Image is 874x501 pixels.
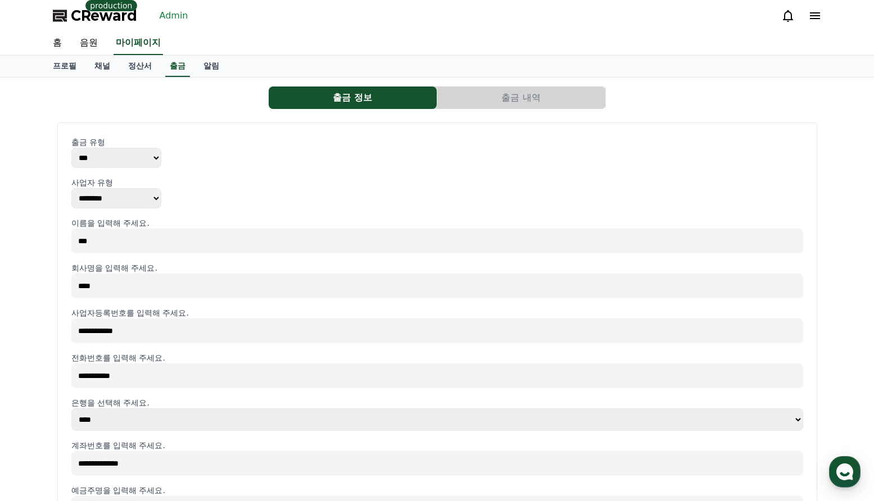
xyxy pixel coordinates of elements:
a: 채널 [85,56,119,77]
span: CReward [71,7,137,25]
p: 이름을 입력해 주세요. [71,217,803,229]
p: 출금 유형 [71,136,803,148]
button: 출금 내역 [437,86,605,109]
button: 출금 정보 [269,86,437,109]
p: 전화번호를 입력해 주세요. [71,352,803,363]
a: 홈 [44,31,71,55]
a: 출금 내역 [437,86,606,109]
p: 사업자 유형 [71,177,803,188]
p: 계좌번호를 입력해 주세요. [71,440,803,451]
p: 회사명을 입력해 주세요. [71,262,803,274]
p: 은행을 선택해 주세요. [71,397,803,408]
p: 사업자등록번호를 입력해 주세요. [71,307,803,318]
a: CReward [53,7,137,25]
a: 출금 [165,56,190,77]
a: 알림 [194,56,228,77]
a: 마이페이지 [114,31,163,55]
a: Admin [155,7,193,25]
a: 정산서 [119,56,161,77]
a: 음원 [71,31,107,55]
p: 예금주명을 입력해 주세요. [71,485,803,496]
a: 프로필 [44,56,85,77]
